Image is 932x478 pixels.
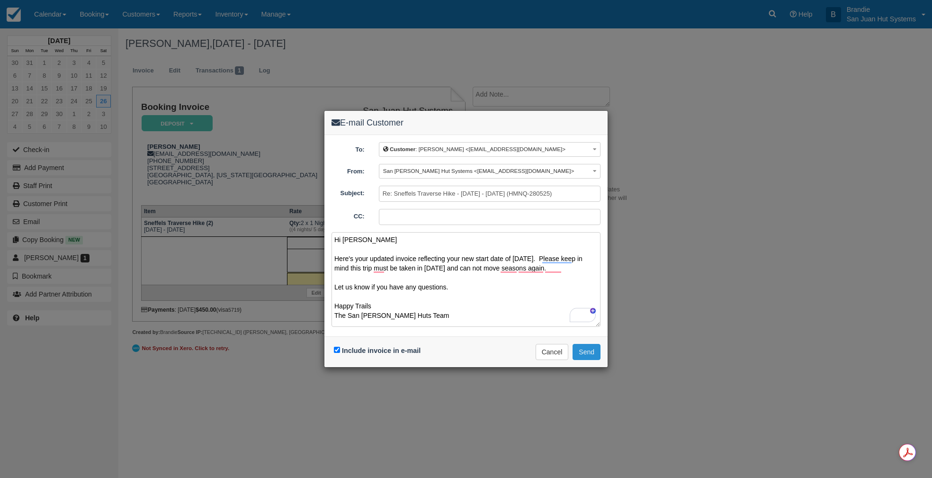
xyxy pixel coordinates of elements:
button: Send [573,344,600,360]
button: Cancel [536,344,569,360]
label: CC: [324,209,372,221]
label: Subject: [324,186,372,198]
button: San [PERSON_NAME] Hut Systems <[EMAIL_ADDRESS][DOMAIN_NAME]> [379,164,600,179]
button: Customer: [PERSON_NAME] <[EMAIL_ADDRESS][DOMAIN_NAME]> [379,142,600,157]
span: San [PERSON_NAME] Hut Systems <[EMAIL_ADDRESS][DOMAIN_NAME]> [383,168,574,174]
span: : [PERSON_NAME] <[EMAIL_ADDRESS][DOMAIN_NAME]> [383,146,565,152]
label: Include invoice in e-mail [342,347,421,354]
b: Customer [390,146,415,152]
label: To: [324,142,372,154]
h4: E-mail Customer [332,118,600,128]
textarea: To enrich screen reader interactions, please activate Accessibility in Grammarly extension settings [332,232,600,327]
label: From: [324,164,372,176]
